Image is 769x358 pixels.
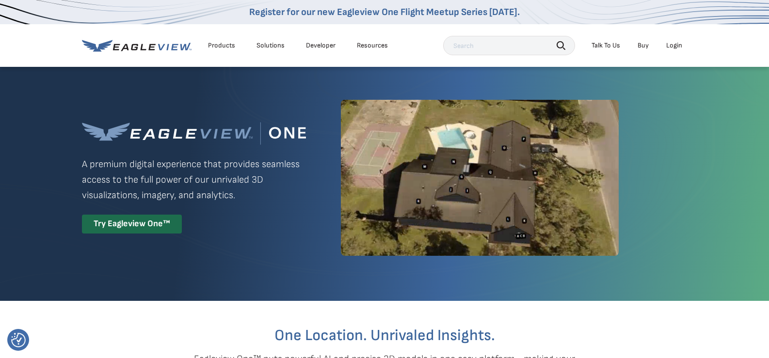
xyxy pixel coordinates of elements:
[11,333,26,347] img: Revisit consent button
[249,6,520,18] a: Register for our new Eagleview One Flight Meetup Series [DATE].
[443,36,575,55] input: Search
[82,122,306,145] img: Eagleview One™
[592,41,620,50] div: Talk To Us
[82,215,182,233] div: Try Eagleview One™
[306,41,336,50] a: Developer
[357,41,388,50] div: Resources
[82,156,306,203] p: A premium digital experience that provides seamless access to the full power of our unrivaled 3D ...
[208,41,235,50] div: Products
[89,328,680,343] h2: One Location. Unrivaled Insights.
[666,41,682,50] div: Login
[256,41,285,50] div: Solutions
[638,41,649,50] a: Buy
[11,333,26,347] button: Consent Preferences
